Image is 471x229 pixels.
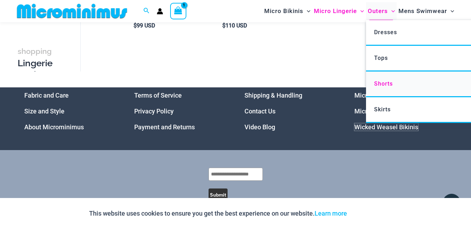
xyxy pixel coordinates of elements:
span: Skirts [374,106,391,113]
nav: Site Navigation [261,1,457,21]
aside: Footer Widget 3 [244,87,337,135]
button: Accept [352,205,382,222]
aside: Footer Widget 2 [134,87,227,135]
bdi: 110 USD [222,22,247,29]
a: Learn more [315,210,347,217]
a: Search icon link [143,7,150,16]
span: $ [134,22,137,29]
bdi: 99 USD [134,22,155,29]
aside: Footer Widget 4 [354,87,447,135]
nav: Menu [24,87,117,135]
a: Terms of Service [134,92,182,99]
a: Mens SwimwearMenu ToggleMenu Toggle [397,2,456,20]
nav: Menu [244,87,337,135]
img: MM SHOP LOGO FLAT [14,3,130,19]
span: Outers [368,2,388,20]
span: Micro Bikinis [264,2,303,20]
span: Menu Toggle [357,2,364,20]
span: Tops [374,55,388,61]
span: Mens Swimwear [398,2,447,20]
aside: Footer Widget 1 [24,87,117,135]
a: Privacy Policy [134,107,174,115]
a: OutersMenu ToggleMenu Toggle [366,2,397,20]
span: shopping [18,47,52,56]
button: Submit [209,188,228,201]
a: Account icon link [157,8,163,14]
a: Size and Style [24,107,64,115]
nav: Menu [354,87,447,135]
a: About Microminimus [24,123,84,131]
a: Micro Bikini Contest [354,107,411,115]
h3: Lingerie Packs [18,45,56,81]
a: Fabric and Care [24,92,69,99]
a: Shipping & Handling [244,92,302,99]
a: Wicked Weasel Bikinis [354,123,418,131]
a: Microminimus Community [354,92,430,99]
a: Contact Us [244,107,275,115]
span: Menu Toggle [388,2,395,20]
p: This website uses cookies to ensure you get the best experience on our website. [89,208,347,219]
a: Micro LingerieMenu ToggleMenu Toggle [312,2,366,20]
span: Menu Toggle [447,2,454,20]
span: Shorts [374,80,393,87]
nav: Menu [134,87,227,135]
a: Micro BikinisMenu ToggleMenu Toggle [262,2,312,20]
a: Payment and Returns [134,123,195,131]
a: View Shopping Cart, 1 items [170,3,186,19]
a: Video Blog [244,123,275,131]
span: Micro Lingerie [314,2,357,20]
span: $ [222,22,225,29]
span: Dresses [374,29,397,36]
span: Menu Toggle [303,2,310,20]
